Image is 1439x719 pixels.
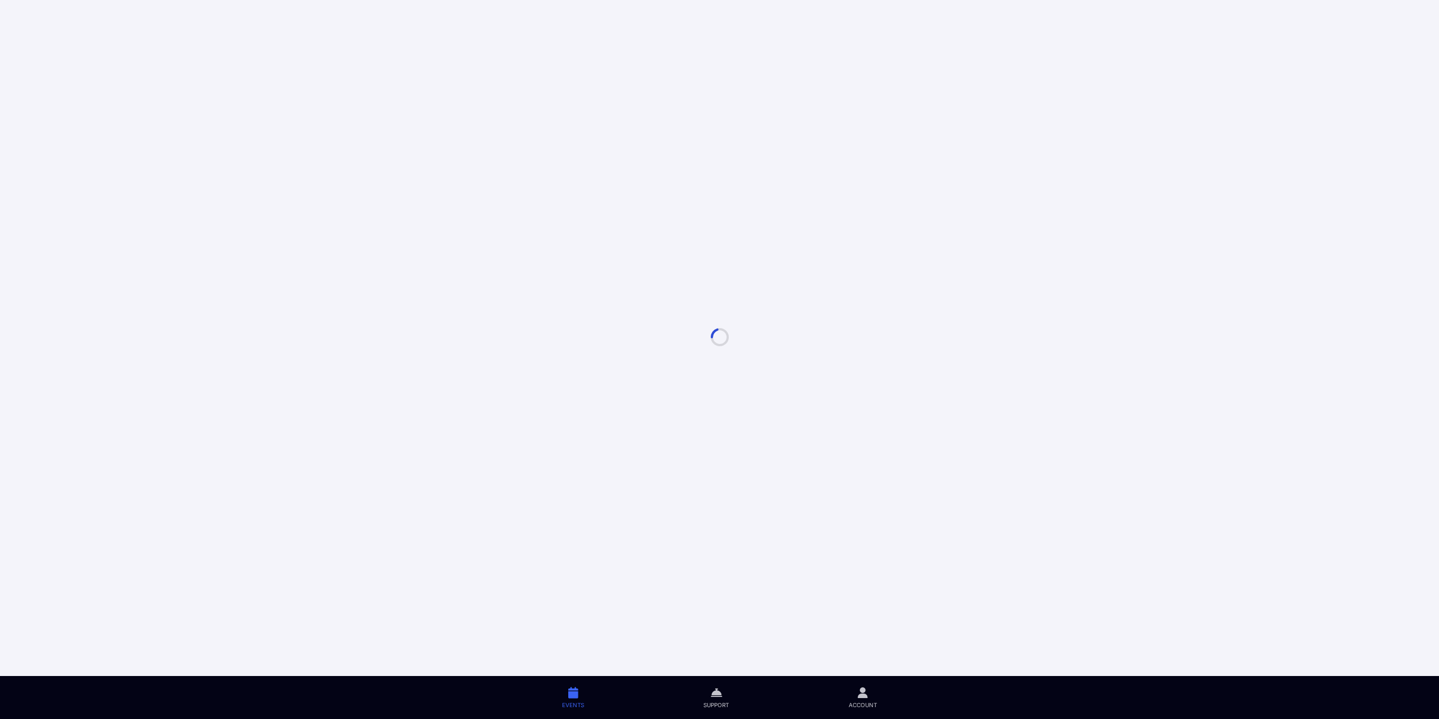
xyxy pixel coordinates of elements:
[503,676,644,719] a: Events
[562,701,584,709] span: Events
[789,676,936,719] a: Account
[703,701,729,709] span: Support
[849,701,877,709] span: Account
[644,676,789,719] a: Support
